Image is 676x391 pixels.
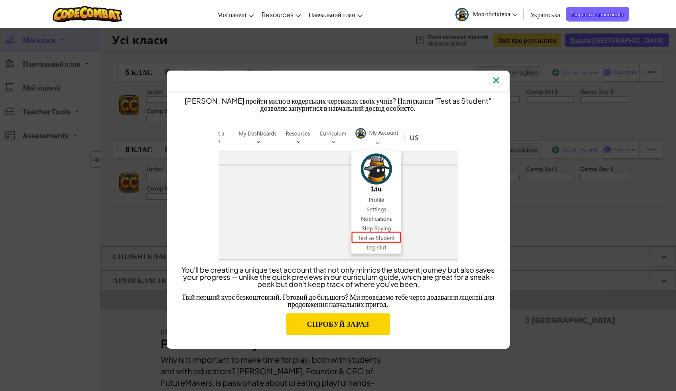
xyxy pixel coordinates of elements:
a: Українська [526,4,564,25]
a: Моя обліківка [451,2,521,27]
a: Resources [258,4,305,25]
a: Навчальний план [305,4,367,25]
img: avatar [455,8,469,21]
img: test as student [219,121,458,262]
img: CodeCombat logo [53,6,122,22]
span: Українська [530,10,560,19]
span: Resources [262,10,294,19]
span: Моя обліківка [473,10,517,18]
a: Запросити пропозицію [566,7,629,22]
img: IconClose.svg [491,75,501,87]
a: Мої панелі [213,4,258,25]
span: Навчальний план [309,10,355,19]
span: Мої панелі [217,10,246,19]
p: Твій перший курс безкоштовний. Готовий до більшого? Ми проведемо тебе через додавання ліцензії дл... [179,293,498,308]
a: Спробуй зараз [286,313,390,335]
p: You'll be creating a unique test account that not only mimics the student journey but also saves ... [179,266,498,288]
p: [PERSON_NAME] пройти милю в кодерських черевиках своїх учнів? Натискання "Test as Student" дозвол... [179,97,498,112]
